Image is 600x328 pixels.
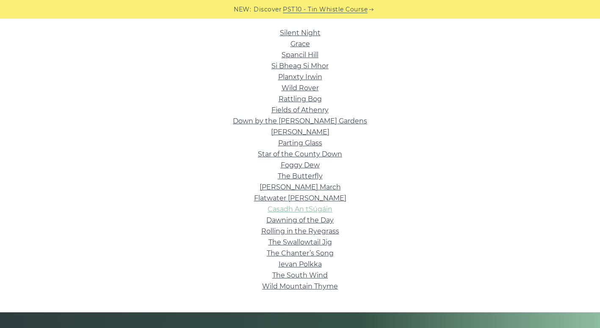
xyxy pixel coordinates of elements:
[280,29,321,37] a: Silent Night
[266,216,334,224] a: Dawning of the Day
[254,194,346,202] a: Flatwater [PERSON_NAME]
[268,205,332,213] a: Casadh An tSúgáin
[278,73,322,81] a: Planxty Irwin
[261,227,339,235] a: Rolling in the Ryegrass
[267,249,334,257] a: The Chanter’s Song
[282,51,318,59] a: Spancil Hill
[233,117,367,125] a: Down by the [PERSON_NAME] Gardens
[260,183,341,191] a: [PERSON_NAME] March
[271,128,329,136] a: [PERSON_NAME]
[279,260,322,268] a: Ievan Polkka
[271,62,329,70] a: Si­ Bheag Si­ Mhor
[281,161,320,169] a: Foggy Dew
[283,5,368,14] a: PST10 - Tin Whistle Course
[234,5,251,14] span: NEW:
[278,139,322,147] a: Parting Glass
[282,84,319,92] a: Wild Rover
[279,95,322,103] a: Rattling Bog
[262,282,338,290] a: Wild Mountain Thyme
[278,172,323,180] a: The Butterfly
[290,40,310,48] a: Grace
[268,238,332,246] a: The Swallowtail Jig
[271,106,329,114] a: Fields of Athenry
[254,5,282,14] span: Discover
[258,150,342,158] a: Star of the County Down
[272,271,328,279] a: The South Wind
